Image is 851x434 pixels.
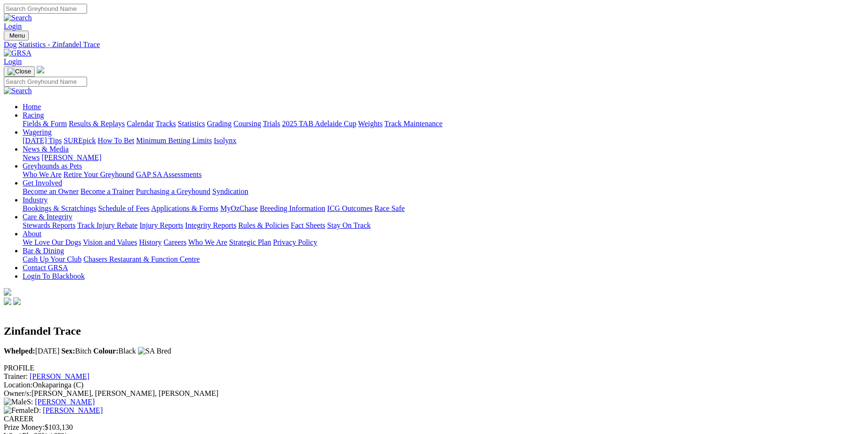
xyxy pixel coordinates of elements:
a: Statistics [178,120,205,128]
div: Wagering [23,137,847,145]
a: Become an Owner [23,187,79,195]
a: Vision and Values [83,238,137,246]
a: [PERSON_NAME] [43,406,103,414]
a: History [139,238,161,246]
img: logo-grsa-white.png [37,66,44,73]
a: Minimum Betting Limits [136,137,212,145]
div: CAREER [4,415,847,423]
span: Black [93,347,136,355]
a: Bookings & Scratchings [23,204,96,212]
span: Menu [9,32,25,39]
div: Get Involved [23,187,847,196]
a: Calendar [127,120,154,128]
a: Cash Up Your Club [23,255,81,263]
a: [PERSON_NAME] [35,398,95,406]
div: Onkaparinga (C) [4,381,847,389]
a: Industry [23,196,48,204]
a: Track Maintenance [385,120,442,128]
a: Stay On Track [327,221,370,229]
a: Racing [23,111,44,119]
a: Contact GRSA [23,264,68,272]
span: Location: [4,381,32,389]
div: PROFILE [4,364,847,372]
a: Trials [263,120,280,128]
a: Integrity Reports [185,221,236,229]
div: Care & Integrity [23,221,847,230]
div: Dog Statistics - Zinfandel Trace [4,40,847,49]
a: Results & Replays [69,120,125,128]
a: GAP SA Assessments [136,170,202,178]
span: Bitch [61,347,91,355]
a: Careers [163,238,186,246]
div: News & Media [23,153,847,162]
a: Injury Reports [139,221,183,229]
a: Greyhounds as Pets [23,162,82,170]
a: Wagering [23,128,52,136]
div: About [23,238,847,247]
a: MyOzChase [220,204,258,212]
a: Bar & Dining [23,247,64,255]
a: [PERSON_NAME] [30,372,89,380]
a: Login [4,57,22,65]
span: Owner/s: [4,389,32,397]
a: Weights [358,120,383,128]
a: Fields & Form [23,120,67,128]
div: Greyhounds as Pets [23,170,847,179]
h2: Zinfandel Trace [4,325,847,338]
a: Breeding Information [260,204,325,212]
a: [DATE] Tips [23,137,62,145]
a: Retire Your Greyhound [64,170,134,178]
button: Toggle navigation [4,66,35,77]
a: We Love Our Dogs [23,238,81,246]
a: Applications & Forms [151,204,218,212]
img: facebook.svg [4,297,11,305]
img: Search [4,14,32,22]
a: SUREpick [64,137,96,145]
a: Privacy Policy [273,238,317,246]
a: Race Safe [374,204,404,212]
div: $103,130 [4,423,847,432]
a: Grading [207,120,232,128]
b: Whelped: [4,347,35,355]
a: Who We Are [23,170,62,178]
span: [DATE] [4,347,59,355]
a: Isolynx [214,137,236,145]
a: Login To Blackbook [23,272,85,280]
span: D: [4,406,41,414]
a: Purchasing a Greyhound [136,187,210,195]
a: Stewards Reports [23,221,75,229]
a: Become a Trainer [80,187,134,195]
img: twitter.svg [13,297,21,305]
button: Toggle navigation [4,31,29,40]
a: [PERSON_NAME] [41,153,101,161]
a: News [23,153,40,161]
a: Track Injury Rebate [77,221,137,229]
div: Bar & Dining [23,255,847,264]
a: Coursing [233,120,261,128]
a: Tracks [156,120,176,128]
a: News & Media [23,145,69,153]
a: Login [4,22,22,30]
a: How To Bet [98,137,135,145]
a: Get Involved [23,179,62,187]
a: Care & Integrity [23,213,72,221]
a: Who We Are [188,238,227,246]
div: Industry [23,204,847,213]
img: SA Bred [138,347,171,355]
a: Schedule of Fees [98,204,149,212]
img: Close [8,68,31,75]
a: Home [23,103,41,111]
a: About [23,230,41,238]
a: 2025 TAB Adelaide Cup [282,120,356,128]
a: ICG Outcomes [327,204,372,212]
a: Rules & Policies [238,221,289,229]
a: Fact Sheets [291,221,325,229]
img: logo-grsa-white.png [4,288,11,296]
div: Racing [23,120,847,128]
span: Trainer: [4,372,28,380]
img: GRSA [4,49,32,57]
input: Search [4,77,87,87]
img: Male [4,398,27,406]
img: Search [4,87,32,95]
a: Strategic Plan [229,238,271,246]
